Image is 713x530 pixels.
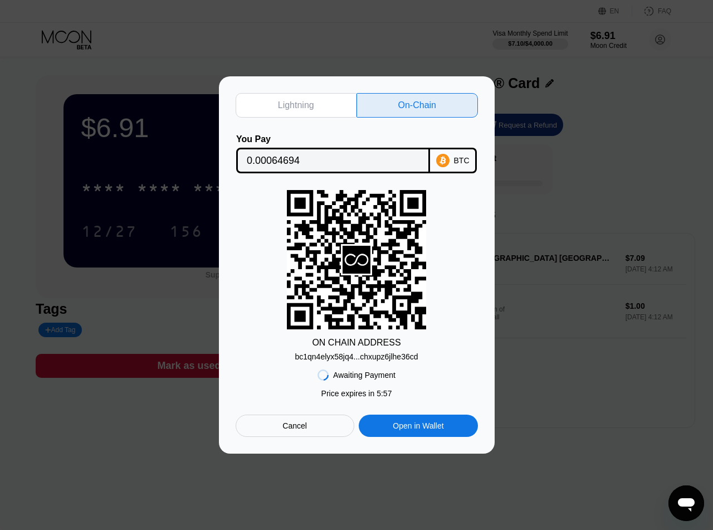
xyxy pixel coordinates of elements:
[236,134,478,173] div: You PayBTC
[333,371,395,380] div: Awaiting Payment
[356,93,478,118] div: On-Chain
[393,421,443,431] div: Open in Wallet
[312,338,401,348] div: ON CHAIN ADDRESS
[668,485,704,521] iframe: Button to launch messaging window
[398,100,436,111] div: On-Chain
[278,100,314,111] div: Lightning
[321,389,392,398] div: Price expires in
[236,415,354,437] div: Cancel
[295,348,418,361] div: bc1qn4elyx58jq4...chxupz6jlhe36cd
[282,421,307,431] div: Cancel
[454,156,470,165] div: BTC
[236,93,357,118] div: Lightning
[359,415,477,437] div: Open in Wallet
[377,389,392,398] span: 5 : 57
[295,352,418,361] div: bc1qn4elyx58jq4...chxupz6jlhe36cd
[236,134,430,144] div: You Pay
